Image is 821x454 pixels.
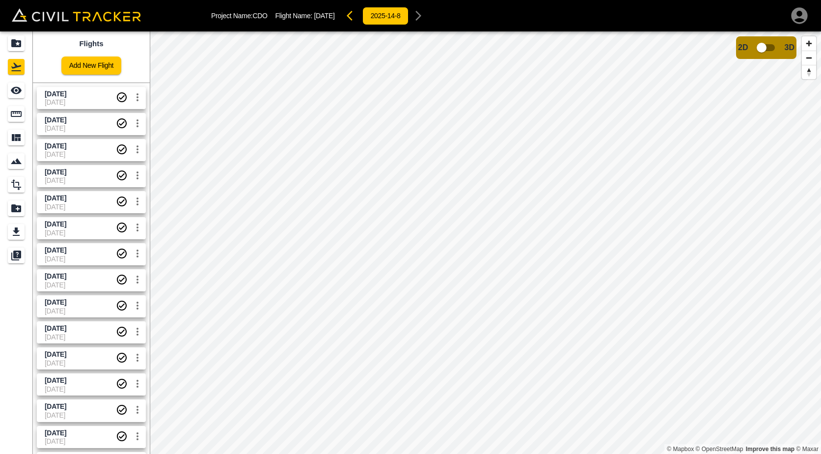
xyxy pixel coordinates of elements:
img: Civil Tracker [12,8,141,22]
button: Zoom in [802,36,816,51]
span: 2D [738,43,748,52]
span: [DATE] [314,12,335,20]
button: 2025-14-8 [362,7,409,25]
a: OpenStreetMap [696,446,743,453]
canvas: Map [150,31,821,454]
a: Map feedback [746,446,794,453]
p: Project Name: CDO [211,12,268,20]
button: Reset bearing to north [802,65,816,79]
a: Maxar [796,446,819,453]
button: Zoom out [802,51,816,65]
span: 3D [785,43,794,52]
p: Flight Name: [275,12,335,20]
a: Mapbox [667,446,694,453]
